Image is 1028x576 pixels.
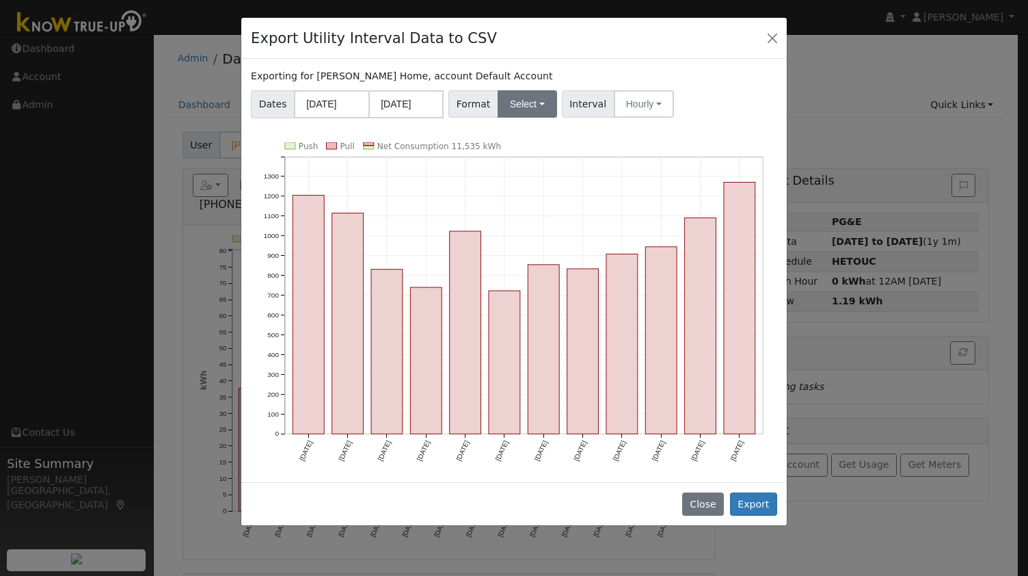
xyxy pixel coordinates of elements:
text: 0 [275,430,279,438]
rect: onclick="" [646,247,677,434]
text: Net Consumption 11,535 kWh [377,142,502,151]
text: [DATE] [729,439,745,462]
rect: onclick="" [489,291,520,434]
text: [DATE] [377,439,392,462]
text: 1200 [264,192,280,200]
text: [DATE] [690,439,706,462]
rect: onclick="" [567,269,599,434]
text: [DATE] [416,439,431,462]
rect: onclick="" [411,287,442,434]
text: 300 [267,371,279,378]
button: Export [730,493,777,516]
rect: onclick="" [371,270,403,434]
text: 800 [267,272,279,279]
text: 400 [267,351,279,358]
text: 1000 [264,232,280,239]
text: 600 [267,311,279,319]
text: 700 [267,291,279,299]
rect: onclick="" [450,231,481,434]
text: 200 [267,391,279,398]
text: 100 [267,410,279,418]
text: 500 [267,331,279,339]
text: [DATE] [651,439,666,462]
text: 900 [267,252,279,259]
text: [DATE] [455,439,471,462]
text: Pull [340,142,355,151]
span: Format [448,90,498,118]
span: Dates [251,90,295,118]
rect: onclick="" [528,265,560,434]
label: Exporting for [PERSON_NAME] Home, account Default Account [251,69,552,83]
rect: onclick="" [606,254,638,434]
rect: onclick="" [725,182,756,434]
rect: onclick="" [685,218,716,434]
text: [DATE] [298,439,314,462]
text: [DATE] [494,439,510,462]
button: Hourly [614,90,674,118]
button: Select [498,90,557,118]
text: [DATE] [573,439,589,462]
text: [DATE] [533,439,549,462]
text: [DATE] [338,439,353,462]
span: Interval [562,90,614,118]
text: [DATE] [612,439,627,462]
text: 1100 [264,212,280,220]
rect: onclick="" [293,195,325,434]
text: 1300 [264,172,280,180]
rect: onclick="" [332,213,364,434]
text: Push [299,142,319,151]
button: Close [682,493,724,516]
h4: Export Utility Interval Data to CSV [251,27,497,49]
button: Close [763,28,782,47]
